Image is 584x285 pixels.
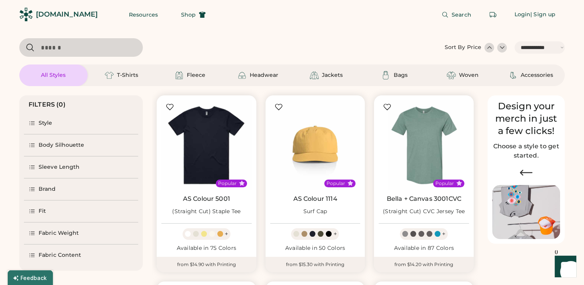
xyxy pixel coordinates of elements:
div: Headwear [250,71,278,79]
button: Search [432,7,481,22]
img: AS Colour 1114 Surf Cap [270,100,361,190]
img: Image of Lisa Congdon Eye Print on T-Shirt and Hat [492,185,560,239]
a: Bella + Canvas 3001CVC [387,195,461,203]
div: Accessories [521,71,553,79]
div: Sleeve Length [39,163,80,171]
img: Fleece Icon [174,71,184,80]
div: Style [39,119,52,127]
button: Popular Style [347,180,353,186]
div: Available in 87 Colors [379,244,469,252]
div: Jackets [322,71,343,79]
div: (Straight Cut) CVC Jersey Tee [383,208,465,215]
div: Available in 75 Colors [161,244,252,252]
div: Surf Cap [303,208,327,215]
div: All Styles [41,71,66,79]
div: Body Silhouette [39,141,85,149]
img: Accessories Icon [508,71,518,80]
div: + [225,230,228,238]
button: Shop [172,7,215,22]
div: from $14.20 with Printing [374,257,474,272]
div: Fleece [187,71,205,79]
img: Woven Icon [447,71,456,80]
button: Popular Style [456,180,462,186]
div: Popular [218,180,237,187]
span: Search [452,12,471,17]
a: AS Colour 5001 [183,195,230,203]
img: Headwear Icon [237,71,247,80]
div: (Straight Cut) Staple Tee [172,208,240,215]
div: Available in 50 Colors [270,244,361,252]
div: Woven [459,71,479,79]
div: Bags [393,71,407,79]
img: BELLA + CANVAS 3001CVC (Straight Cut) CVC Jersey Tee [379,100,469,190]
div: Popular [327,180,345,187]
div: Brand [39,185,56,193]
div: from $14.90 with Printing [157,257,256,272]
h2: Choose a style to get started. [492,142,560,160]
span: Shop [181,12,196,17]
img: T-Shirts Icon [105,71,114,80]
button: Popular Style [239,180,245,186]
div: Fabric Weight [39,229,79,237]
div: Design your merch in just a few clicks! [492,100,560,137]
img: AS Colour 5001 (Straight Cut) Staple Tee [161,100,252,190]
img: Bags Icon [381,71,390,80]
img: Rendered Logo - Screens [19,8,33,21]
div: | Sign up [530,11,555,19]
div: Popular [435,180,454,187]
button: Retrieve an order [485,7,501,22]
button: Resources [120,7,167,22]
div: Login [515,11,531,19]
iframe: Front Chat [547,250,581,283]
div: Sort By Price [445,44,481,51]
div: FILTERS (0) [29,100,66,109]
div: + [442,230,445,238]
div: Fit [39,207,46,215]
a: AS Colour 1114 [293,195,337,203]
img: Jackets Icon [310,71,319,80]
div: T-Shirts [117,71,138,79]
div: + [333,230,337,238]
div: [DOMAIN_NAME] [36,10,98,19]
div: from $15.30 with Printing [266,257,365,272]
div: Fabric Content [39,251,81,259]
